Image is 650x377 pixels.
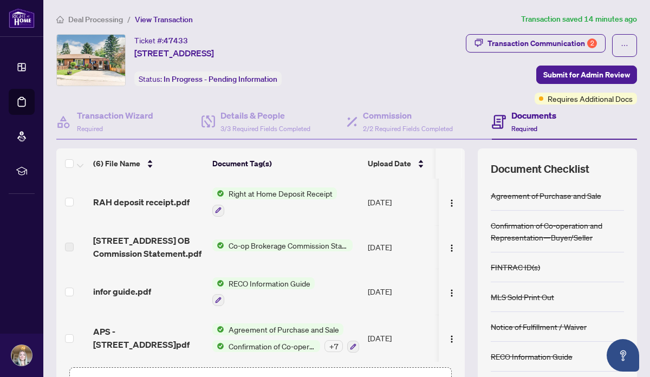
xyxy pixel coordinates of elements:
[447,244,456,252] img: Logo
[443,238,460,256] button: Logo
[224,277,315,289] span: RECO Information Guide
[447,199,456,207] img: Logo
[368,158,411,170] span: Upload Date
[77,125,103,133] span: Required
[548,93,633,105] span: Requires Additional Docs
[363,125,453,133] span: 2/2 Required Fields Completed
[220,109,310,122] h4: Details & People
[363,269,437,315] td: [DATE]
[127,13,131,25] li: /
[621,42,628,49] span: ellipsis
[443,283,460,300] button: Logo
[212,323,224,335] img: Status Icon
[212,239,224,251] img: Status Icon
[93,325,204,351] span: APS - [STREET_ADDRESS]pdf
[536,66,637,84] button: Submit for Admin Review
[56,16,64,23] span: home
[224,187,337,199] span: Right at Home Deposit Receipt
[212,187,224,199] img: Status Icon
[135,15,193,24] span: View Transaction
[208,148,363,179] th: Document Tag(s)
[363,148,437,179] th: Upload Date
[447,289,456,297] img: Logo
[212,277,224,289] img: Status Icon
[134,34,188,47] div: Ticket #:
[443,329,460,347] button: Logo
[93,158,140,170] span: (6) File Name
[491,291,554,303] div: MLS Sold Print Out
[164,36,188,45] span: 47433
[447,335,456,343] img: Logo
[443,193,460,211] button: Logo
[363,225,437,269] td: [DATE]
[212,277,315,307] button: Status IconRECO Information Guide
[89,148,208,179] th: (6) File Name
[491,161,589,177] span: Document Checklist
[363,179,437,225] td: [DATE]
[363,315,437,361] td: [DATE]
[93,196,190,209] span: RAH deposit receipt.pdf
[363,109,453,122] h4: Commission
[212,239,353,251] button: Status IconCo-op Brokerage Commission Statement
[212,323,359,353] button: Status IconAgreement of Purchase and SaleStatus IconConfirmation of Co-operation and Representati...
[607,339,639,372] button: Open asap
[511,109,556,122] h4: Documents
[11,345,32,366] img: Profile Icon
[511,125,537,133] span: Required
[491,261,540,273] div: FINTRAC ID(s)
[93,285,151,298] span: infor guide.pdf
[212,187,337,217] button: Status IconRight at Home Deposit Receipt
[134,71,282,86] div: Status:
[77,109,153,122] h4: Transaction Wizard
[587,38,597,48] div: 2
[487,35,597,52] div: Transaction Communication
[68,15,123,24] span: Deal Processing
[491,219,624,243] div: Confirmation of Co-operation and Representation—Buyer/Seller
[9,8,35,28] img: logo
[491,321,587,333] div: Notice of Fulfillment / Waiver
[491,350,573,362] div: RECO Information Guide
[466,34,606,53] button: Transaction Communication2
[220,125,310,133] span: 3/3 Required Fields Completed
[57,35,125,86] img: IMG-40741246_1.jpg
[93,234,204,260] span: [STREET_ADDRESS] OB Commission Statement.pdf
[224,323,343,335] span: Agreement of Purchase and Sale
[491,190,601,201] div: Agreement of Purchase and Sale
[134,47,214,60] span: [STREET_ADDRESS]
[324,340,343,352] div: + 7
[224,239,353,251] span: Co-op Brokerage Commission Statement
[543,66,630,83] span: Submit for Admin Review
[224,340,320,352] span: Confirmation of Co-operation and Representation—Buyer/Seller
[212,340,224,352] img: Status Icon
[521,13,637,25] article: Transaction saved 14 minutes ago
[164,74,277,84] span: In Progress - Pending Information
